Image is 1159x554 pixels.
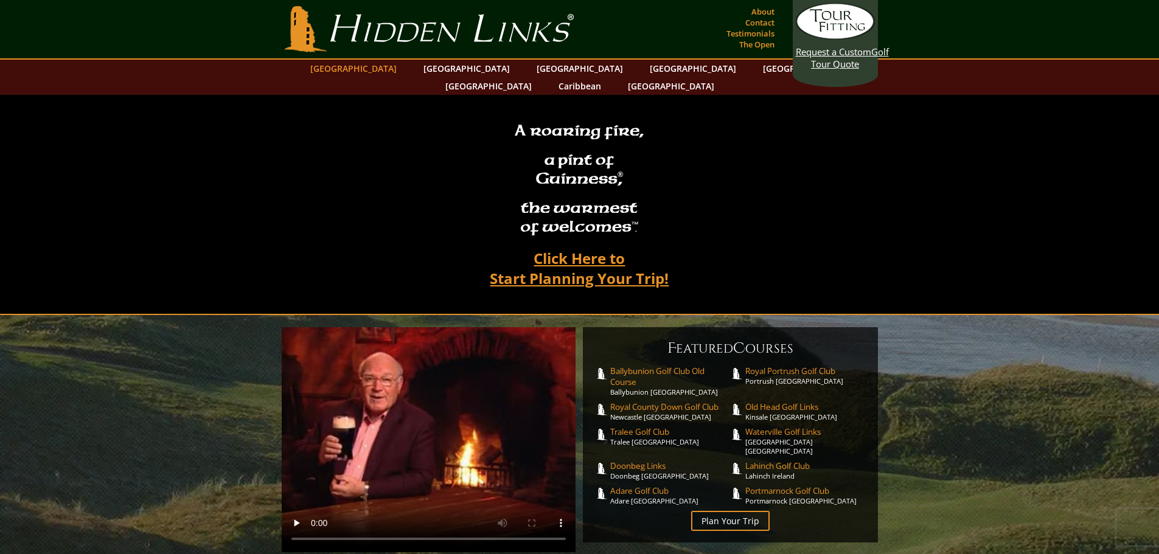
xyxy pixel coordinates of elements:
h6: eatured ourses [595,339,866,358]
span: Tralee Golf Club [610,426,731,437]
a: Lahinch Golf ClubLahinch Ireland [745,460,866,480]
span: Request a Custom [796,46,871,58]
a: Click Here toStart Planning Your Trip! [478,244,681,293]
a: Plan Your Trip [691,511,770,531]
span: Waterville Golf Links [745,426,866,437]
a: [GEOGRAPHIC_DATA] [304,60,403,77]
h2: A roaring fire, a pint of Guinness , the warmest of welcomesâ„¢. [507,116,652,244]
a: [GEOGRAPHIC_DATA] [644,60,742,77]
a: Testimonials [723,25,778,42]
a: Doonbeg LinksDoonbeg [GEOGRAPHIC_DATA] [610,460,731,480]
a: [GEOGRAPHIC_DATA] [757,60,855,77]
a: [GEOGRAPHIC_DATA] [531,60,629,77]
a: About [748,3,778,20]
span: Ballybunion Golf Club Old Course [610,365,731,387]
a: Contact [742,14,778,31]
a: Royal Portrush Golf ClubPortrush [GEOGRAPHIC_DATA] [745,365,866,386]
span: Royal Portrush Golf Club [745,365,866,376]
a: [GEOGRAPHIC_DATA] [439,77,538,95]
a: [GEOGRAPHIC_DATA] [622,77,720,95]
a: Tralee Golf ClubTralee [GEOGRAPHIC_DATA] [610,426,731,446]
a: Request a CustomGolf Tour Quote [796,3,875,70]
span: Old Head Golf Links [745,401,866,412]
a: Portmarnock Golf ClubPortmarnock [GEOGRAPHIC_DATA] [745,485,866,505]
span: F [667,339,676,358]
span: C [733,339,745,358]
a: Adare Golf ClubAdare [GEOGRAPHIC_DATA] [610,485,731,505]
a: [GEOGRAPHIC_DATA] [417,60,516,77]
span: Portmarnock Golf Club [745,485,866,496]
a: Ballybunion Golf Club Old CourseBallybunion [GEOGRAPHIC_DATA] [610,365,731,396]
span: Adare Golf Club [610,485,731,496]
a: Royal County Down Golf ClubNewcastle [GEOGRAPHIC_DATA] [610,401,731,421]
a: Waterville Golf Links[GEOGRAPHIC_DATA] [GEOGRAPHIC_DATA] [745,426,866,455]
span: Lahinch Golf Club [745,460,866,471]
span: Royal County Down Golf Club [610,401,731,412]
a: The Open [736,36,778,53]
a: Caribbean [552,77,607,95]
a: Old Head Golf LinksKinsale [GEOGRAPHIC_DATA] [745,401,866,421]
span: Doonbeg Links [610,460,731,471]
